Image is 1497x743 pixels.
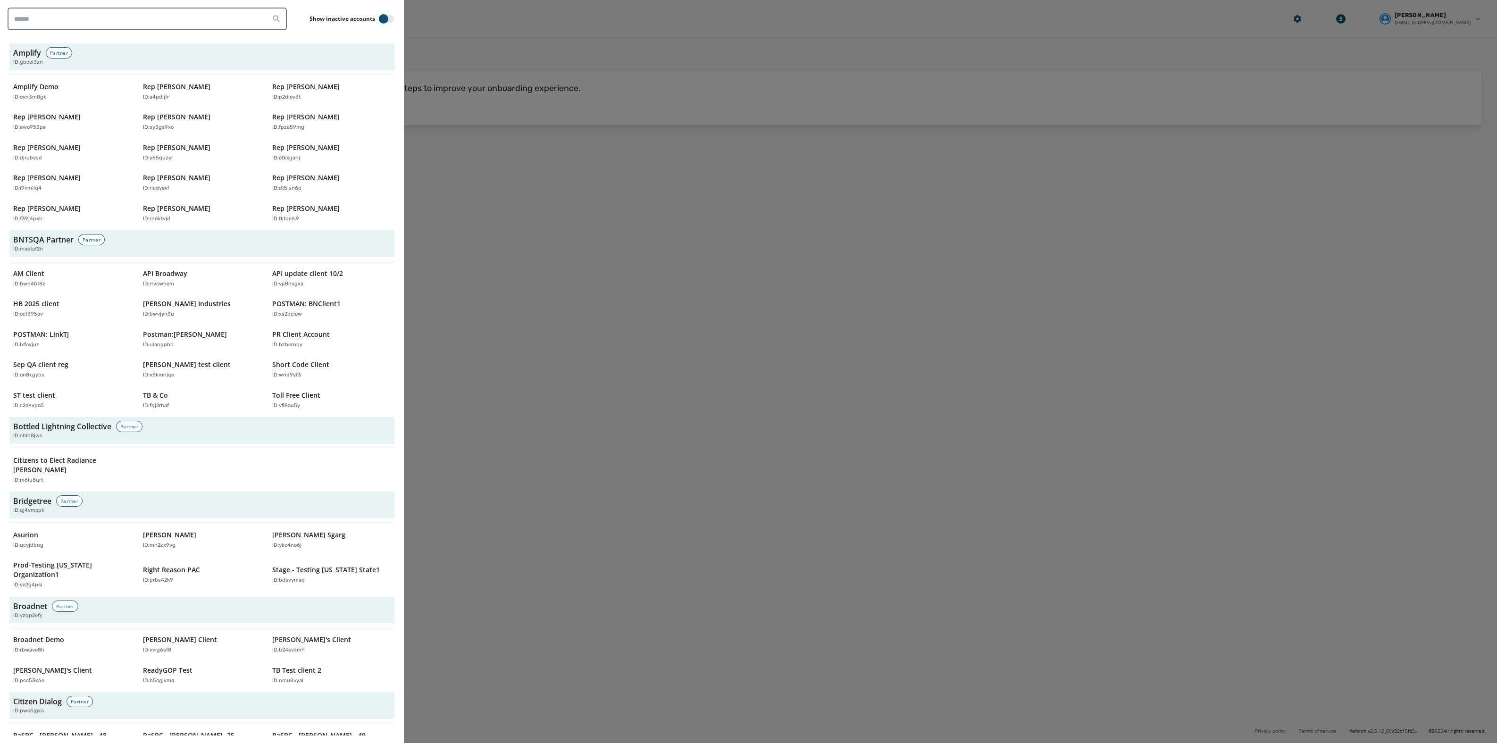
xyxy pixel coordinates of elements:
[272,215,299,223] p: ID: tktucls9
[13,143,81,152] p: Rep [PERSON_NAME]
[9,662,135,689] button: [PERSON_NAME]'s ClientID:psc53k6e
[13,696,62,707] h3: Citizen Dialog
[13,612,42,620] span: ID: yzqp2efy
[9,200,135,227] button: Rep [PERSON_NAME]ID:f39j4pxb
[9,631,135,658] button: Broadnet DemoID:rbwave8h
[143,542,176,550] p: ID: mh2zx9vg
[13,707,44,715] span: ID: pwo5jgka
[9,452,135,488] button: Citizens to Elect Radiance [PERSON_NAME]ID:m6lu8qrt
[13,581,42,589] p: ID: ve2g4psi
[13,507,44,515] span: ID: qj4vmopk
[268,662,394,689] button: TB Test client 2ID:nmu8vyal
[143,310,174,318] p: ID: bwvjyn3u
[139,295,265,322] button: [PERSON_NAME] IndustriesID:bwvjyn3u
[143,565,200,575] p: Right Reason PAC
[13,341,39,349] p: ID: lxfoyjuz
[13,93,46,101] p: ID: oyn3m8gk
[143,330,227,339] p: Postman:[PERSON_NAME]
[9,78,135,105] button: Amplify DemoID:oyn3m8gk
[143,360,231,369] p: [PERSON_NAME] test client
[268,526,394,553] button: [PERSON_NAME] SgargID:ykc4no6j
[272,530,345,540] p: [PERSON_NAME] Sgarg
[9,43,394,70] button: AmplifyPartnerID:gbcoi3zn
[272,330,330,339] p: PR Client Account
[9,326,135,353] button: POSTMAN: LinkTJID:lxfoyjuz
[272,677,303,685] p: ID: nmu8vyal
[13,371,44,379] p: ID: on8kgybs
[13,646,44,654] p: ID: rbwave8h
[139,662,265,689] button: ReadyGOP TestID:b5cgjvmq
[272,731,366,740] p: PaSRC - [PERSON_NAME] - 49
[13,601,47,612] h3: Broadnet
[272,280,303,288] p: ID: yp8nsgxa
[143,646,171,654] p: ID: vvig6sf8
[143,402,169,410] p: ID: fqj2rhaf
[139,356,265,383] button: [PERSON_NAME] test clientID:v8kmhjqe
[272,143,340,152] p: Rep [PERSON_NAME]
[143,269,187,278] p: API Broadway
[143,666,192,675] p: ReadyGOP Test
[13,204,81,213] p: Rep [PERSON_NAME]
[143,576,173,584] p: ID: prbs42k9
[13,476,43,484] p: ID: m6lu8qrt
[9,387,135,414] button: ST test clientID:c2dsvpo5
[143,154,173,162] p: ID: y65quzer
[268,356,394,383] button: Short Code ClientID:wrid9yf3
[139,387,265,414] button: TB & CoID:fqj2rhaf
[9,692,394,719] button: Citizen DialogPartnerID:pwo5jgka
[56,495,83,507] div: Partner
[143,731,234,740] p: PaSRC - [PERSON_NAME] -25
[52,601,78,612] div: Partner
[46,47,72,58] div: Partner
[9,265,135,292] button: AM ClientID:bwn4bt8z
[9,109,135,135] button: Rep [PERSON_NAME]ID:ewo953pe
[143,299,231,309] p: [PERSON_NAME] Industries
[268,200,394,227] button: Rep [PERSON_NAME]ID:tktucls9
[9,139,135,166] button: Rep [PERSON_NAME]ID:djrubysd
[268,139,394,166] button: Rep [PERSON_NAME]ID:etkxganj
[139,526,265,553] button: [PERSON_NAME]ID:mh2zx9vg
[139,265,265,292] button: API BroadwayID:rrvcwnem
[9,169,135,196] button: Rep [PERSON_NAME]ID:i9vmilq4
[13,234,74,245] h3: BNTSQA Partner
[272,542,301,550] p: ID: ykc4no6j
[272,360,329,369] p: Short Code Client
[13,635,64,644] p: Broadnet Demo
[272,576,305,584] p: ID: bdsvymaq
[13,421,111,432] h3: Bottled Lightning Collective
[268,295,394,322] button: POSTMAN: BNClient1ID:xs2bciow
[13,58,43,67] span: ID: gbcoi3zn
[143,530,196,540] p: [PERSON_NAME]
[272,310,302,318] p: ID: xs2bciow
[9,557,135,593] button: Prod-Testing [US_STATE] Organization1ID:ve2g4psi
[139,139,265,166] button: Rep [PERSON_NAME]ID:y65quzer
[9,356,135,383] button: Sep QA client regID:on8kgybs
[13,542,43,550] p: ID: qcyjdbng
[272,154,300,162] p: ID: etkxganj
[268,109,394,135] button: Rep [PERSON_NAME]ID:fpza59mg
[143,184,169,192] p: ID: ricdyevf
[67,696,93,707] div: Partner
[268,387,394,414] button: Toll Free ClientID:vfi8au5y
[272,184,301,192] p: ID: dt5isn6p
[9,295,135,322] button: HB 2025 clientID:ocf395ov
[139,78,265,105] button: Rep [PERSON_NAME]ID:a4pdijfr
[13,677,44,685] p: ID: psc53k6e
[13,154,42,162] p: ID: djrubysd
[268,557,394,593] button: Stage - Testing [US_STATE] State1ID:bdsvymaq
[143,341,174,349] p: ID: ulangphb
[272,269,343,278] p: API update client 10/2
[13,173,81,183] p: Rep [PERSON_NAME]
[13,391,55,400] p: ST test client
[272,391,320,400] p: Toll Free Client
[13,245,43,253] span: ID: mastof2n
[13,269,44,278] p: AM Client
[309,15,375,23] label: Show inactive accounts
[143,391,168,400] p: TB & Co
[143,635,217,644] p: [PERSON_NAME] Client
[143,93,169,101] p: ID: a4pdijfr
[13,82,59,92] p: Amplify Demo
[268,631,394,658] button: [PERSON_NAME]'s ClientID:b24svzmh
[13,456,122,475] p: Citizens to Elect Radiance [PERSON_NAME]
[272,646,305,654] p: ID: b24svzmh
